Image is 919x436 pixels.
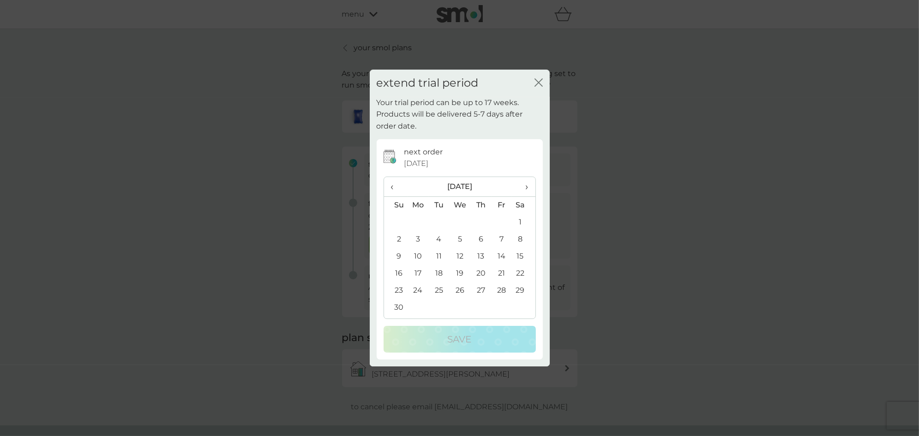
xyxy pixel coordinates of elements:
td: 16 [384,265,408,282]
td: 29 [512,282,535,299]
p: next order [404,146,443,158]
td: 28 [492,282,512,299]
td: 24 [408,282,429,299]
td: 9 [384,248,408,265]
td: 23 [384,282,408,299]
td: 11 [428,248,449,265]
td: 12 [449,248,470,265]
th: We [449,196,470,214]
td: 3 [408,231,429,248]
th: [DATE] [408,177,512,197]
td: 7 [492,231,512,248]
th: Th [470,196,491,214]
td: 17 [408,265,429,282]
td: 20 [470,265,491,282]
td: 25 [428,282,449,299]
p: Save [448,332,472,347]
td: 1 [512,214,535,231]
td: 14 [492,248,512,265]
td: 21 [492,265,512,282]
td: 15 [512,248,535,265]
td: 13 [470,248,491,265]
th: Su [384,196,408,214]
th: Mo [408,196,429,214]
span: [DATE] [404,158,428,170]
td: 4 [428,231,449,248]
button: Save [384,326,536,353]
td: 10 [408,248,429,265]
th: Sa [512,196,535,214]
th: Tu [428,196,449,214]
td: 26 [449,282,470,299]
p: Your trial period can be up to 17 weeks. Products will be delivered 5-7 days after order date. [377,97,543,132]
th: Fr [492,196,512,214]
td: 8 [512,231,535,248]
button: close [535,78,543,88]
span: ‹ [391,177,401,196]
td: 19 [449,265,470,282]
h2: extend trial period [377,77,479,90]
td: 5 [449,231,470,248]
td: 30 [384,299,408,316]
td: 2 [384,231,408,248]
td: 6 [470,231,491,248]
td: 22 [512,265,535,282]
td: 27 [470,282,491,299]
span: › [519,177,528,196]
td: 18 [428,265,449,282]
